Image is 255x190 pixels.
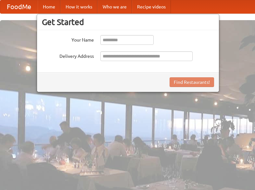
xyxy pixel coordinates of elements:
[38,0,60,13] a: Home
[42,17,214,27] h3: Get Started
[60,0,97,13] a: How it works
[42,51,94,59] label: Delivery Address
[0,0,38,13] a: FoodMe
[42,35,94,43] label: Your Name
[97,0,132,13] a: Who we are
[170,77,214,87] button: Find Restaurants!
[132,0,171,13] a: Recipe videos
